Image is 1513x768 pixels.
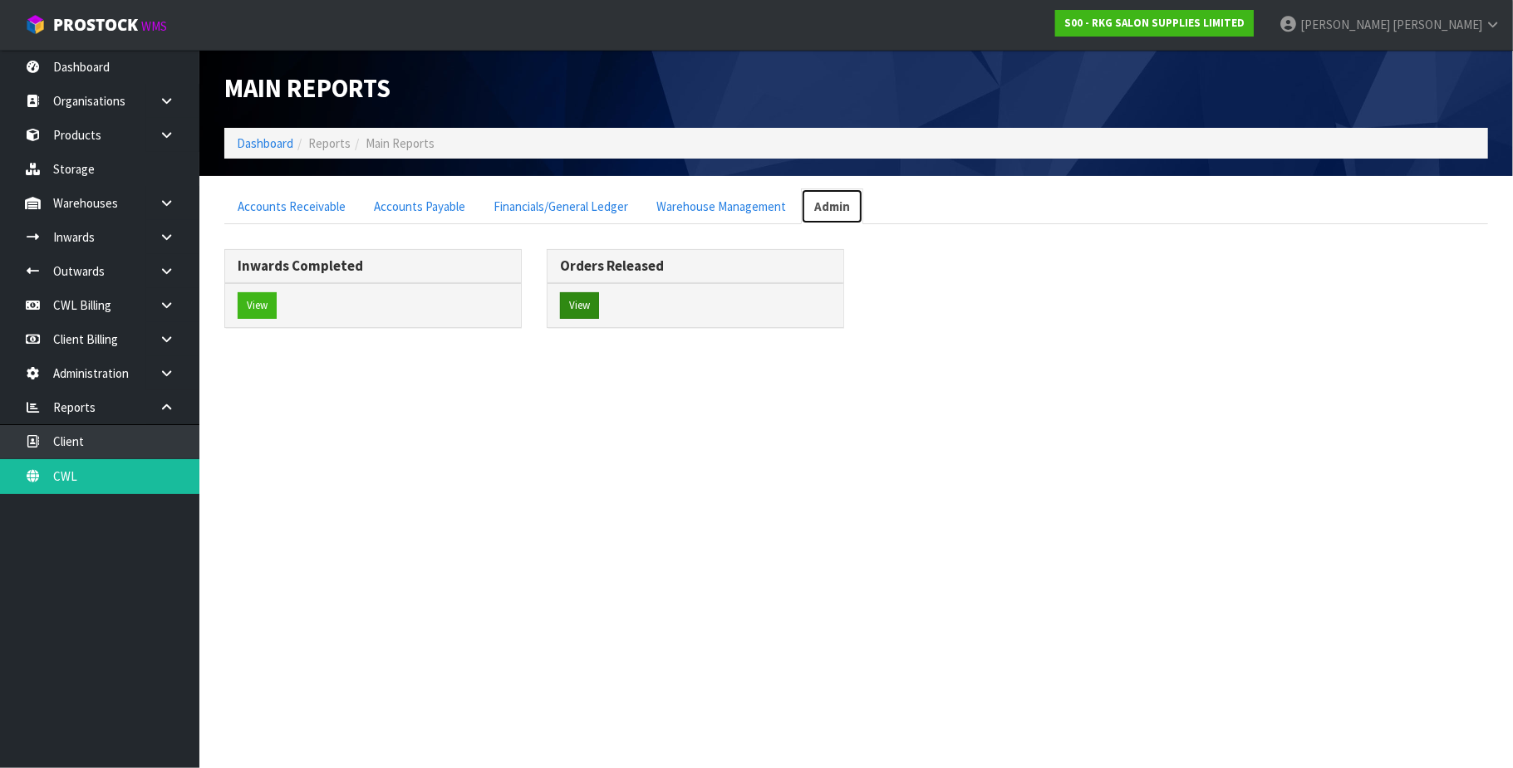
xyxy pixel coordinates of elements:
[643,188,799,224] a: Warehouse Management
[224,188,359,224] a: Accounts Receivable
[238,258,508,274] h3: Inwards Completed
[1300,17,1390,32] span: [PERSON_NAME]
[224,72,391,104] span: Main Reports
[308,135,351,151] span: Reports
[1055,10,1254,37] a: S00 - RKG SALON SUPPLIES LIMITED
[480,188,641,224] a: Financials/General Ledger
[801,188,863,224] a: Admin
[560,292,599,319] button: View
[237,135,293,151] a: Dashboard
[53,14,138,36] span: ProStock
[238,292,277,319] button: View
[141,18,167,34] small: WMS
[25,14,46,35] img: cube-alt.png
[366,135,435,151] span: Main Reports
[1064,16,1245,30] strong: S00 - RKG SALON SUPPLIES LIMITED
[560,258,831,274] h3: Orders Released
[1393,17,1482,32] span: [PERSON_NAME]
[361,188,479,224] a: Accounts Payable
